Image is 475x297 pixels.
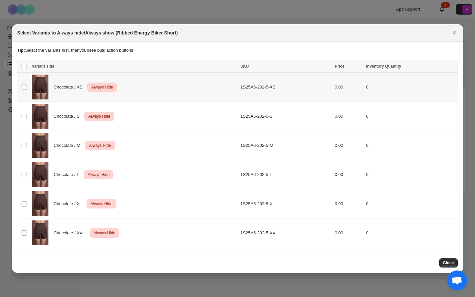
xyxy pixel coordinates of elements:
[54,142,84,149] span: Chocolate / M
[89,200,114,208] span: Always Hide
[90,83,114,91] span: Always Hide
[333,102,364,131] td: 0.00
[238,160,333,189] td: 1S25A6-202-5-L
[364,218,458,248] td: 0
[54,113,83,120] span: Chocolate / S
[54,84,86,90] span: Chocolate / XS
[447,270,467,290] a: Open chat
[87,112,111,120] span: Always Hide
[32,75,48,99] img: G81A4422_793dd480-b94f-4b21-8478-c45e3fcf6f1d.jpg
[364,160,458,189] td: 0
[238,218,333,248] td: 1S25A6-202-5-XXL
[364,189,458,218] td: 0
[86,171,111,179] span: Always Hide
[364,102,458,131] td: 0
[450,28,459,37] button: Close
[17,48,25,53] strong: Tip:
[32,191,48,216] img: G81A4422_793dd480-b94f-4b21-8478-c45e3fcf6f1d.jpg
[238,189,333,218] td: 1S25A6-202-5-XL
[32,133,48,158] img: G81A4422_793dd480-b94f-4b21-8478-c45e3fcf6f1d.jpg
[88,142,112,149] span: Always Hide
[333,189,364,218] td: 0.00
[335,64,344,69] span: Price
[238,73,333,102] td: 1S25A6-202-5-XS
[439,258,458,267] button: Close
[92,229,117,237] span: Always Hide
[364,73,458,102] td: 0
[333,131,364,160] td: 0.00
[54,201,86,207] span: Chocolate / XL
[17,47,458,54] p: Select the variants first, then you'll see bulk action buttons
[366,64,401,69] span: Inventory Quantity
[238,131,333,160] td: 1S25A6-202-5-M
[54,171,83,178] span: Chocolate / L
[240,64,249,69] span: SKU
[32,162,48,187] img: G81A4422_793dd480-b94f-4b21-8478-c45e3fcf6f1d.jpg
[333,218,364,248] td: 0.00
[238,102,333,131] td: 1S25A6-202-5-S
[32,64,54,69] span: Variant Title
[364,131,458,160] td: 0
[32,220,48,245] img: G81A4422_793dd480-b94f-4b21-8478-c45e3fcf6f1d.jpg
[32,104,48,129] img: G81A4422_793dd480-b94f-4b21-8478-c45e3fcf6f1d.jpg
[443,260,454,266] span: Close
[54,230,88,236] span: Chocolate / XXL
[333,160,364,189] td: 0.00
[17,30,178,36] h2: Select Variants to Always hide/Always show (Ribbed Energy Biker Short)
[333,73,364,102] td: 0.00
